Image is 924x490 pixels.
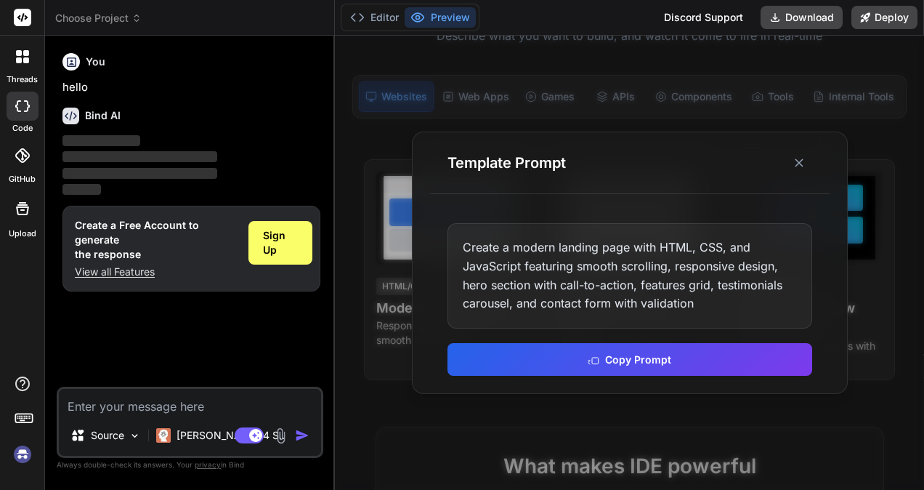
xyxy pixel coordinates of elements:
button: Deploy [851,6,917,29]
button: Editor [344,7,405,28]
p: [PERSON_NAME] 4 S.. [177,428,285,443]
label: GitHub [9,173,36,185]
h6: You [86,55,105,69]
h6: Bind AI [85,108,121,123]
img: signin [10,442,35,467]
img: attachment [272,427,289,444]
h1: Create a Free Account to generate the response [75,218,237,262]
p: Source [91,428,124,443]
img: icon [295,428,309,443]
img: Claude 4 Sonnet [156,428,171,443]
button: Copy Prompt [447,343,812,376]
label: threads [7,73,38,86]
span: privacy [195,460,221,469]
button: Download [761,6,843,29]
span: ‌ [62,151,217,162]
label: code [12,122,33,134]
p: View all Features [75,265,237,279]
span: ‌ [62,135,140,146]
p: hello [62,79,320,96]
p: Always double-check its answers. Your in Bind [57,458,323,472]
span: ‌ [62,184,101,195]
span: ‌ [62,168,217,179]
button: Preview [405,7,476,28]
div: Create a modern landing page with HTML, CSS, and JavaScript featuring smooth scrolling, responsiv... [447,223,812,328]
img: Pick Models [129,430,141,442]
span: Choose Project [55,11,142,25]
span: Sign Up [263,228,299,257]
h3: Template Prompt [447,153,566,173]
div: Discord Support [655,6,752,29]
label: Upload [9,228,36,240]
